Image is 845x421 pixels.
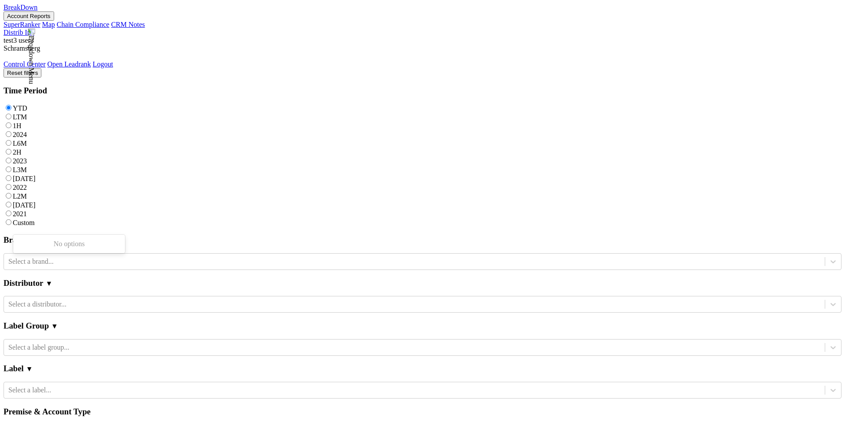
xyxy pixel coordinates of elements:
h3: Time Period [4,86,841,96]
label: 2024 [13,131,27,138]
a: BreakDown [4,4,37,11]
label: 2023 [13,157,27,165]
a: SuperRanker [4,21,40,28]
div: Account Reports [4,21,841,29]
h3: Distributor [4,278,43,288]
div: No options [13,236,125,251]
div: Dropdown Menu [4,60,841,68]
h3: Brands [4,235,29,245]
label: 2022 [13,184,27,191]
label: 1H [13,122,22,129]
label: [DATE] [13,201,36,209]
span: ▼ [26,365,33,373]
label: LTM [13,113,27,121]
a: Distrib Inv [4,29,34,36]
label: YTD [13,104,27,112]
h3: Premise & Account Type [4,407,841,417]
label: 2021 [13,210,27,218]
h3: Label Group [4,321,49,331]
a: Chain Compliance [57,21,110,28]
div: test3 user3 [4,37,841,44]
label: Custom [13,219,35,226]
a: Logout [93,60,113,68]
img: Dropdown Menu [27,29,35,84]
a: Map [42,21,55,28]
label: L3M [13,166,27,174]
span: ▼ [45,280,52,288]
label: L2M [13,192,27,200]
a: Control Center [4,60,46,68]
label: L6M [13,140,27,147]
a: Open Leadrank [48,60,91,68]
h3: Label [4,364,24,373]
button: Reset filters [4,68,41,78]
label: [DATE] [13,175,36,182]
a: CRM Notes [111,21,145,28]
span: ▼ [51,322,58,330]
span: Schramsberg [4,44,40,52]
label: 2H [13,148,22,156]
button: Account Reports [4,11,54,21]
